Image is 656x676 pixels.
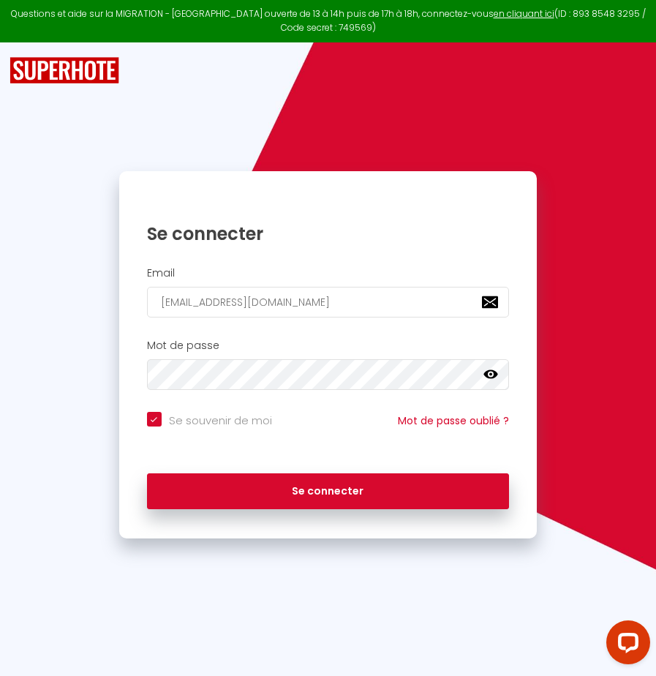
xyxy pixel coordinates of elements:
h2: Email [147,267,509,279]
img: SuperHote logo [10,57,119,84]
a: Mot de passe oublié ? [398,413,509,428]
iframe: LiveChat chat widget [595,615,656,676]
a: en cliquant ici [494,7,554,20]
h1: Se connecter [147,222,509,245]
h2: Mot de passe [147,339,509,352]
button: Se connecter [147,473,509,510]
input: Ton Email [147,287,509,318]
